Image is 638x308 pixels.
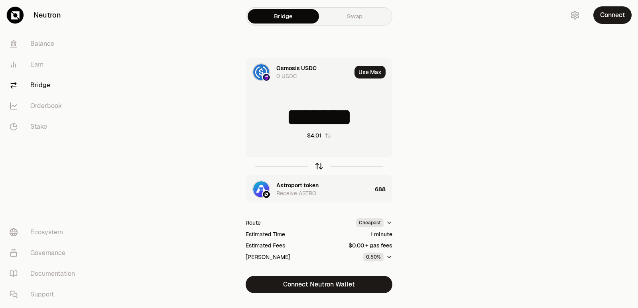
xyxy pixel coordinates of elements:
[3,243,86,263] a: Governance
[3,54,86,75] a: Earn
[263,74,270,81] img: Osmosis Logo
[370,230,392,238] div: 1 minute
[246,276,392,293] button: Connect Neutron Wallet
[246,176,392,203] button: ASTRO LogoNeutron LogoAstroport tokenReceive ASTRO688
[276,64,317,72] div: Osmosis USDC
[248,9,319,24] a: Bridge
[319,9,390,24] a: Swap
[363,253,384,261] div: 0.50%
[246,59,351,86] div: USDC LogoOsmosis LogoOsmosis USDC0 USDC
[593,6,632,24] button: Connect
[3,96,86,116] a: Orderbook
[3,75,86,96] a: Bridge
[276,72,297,80] div: 0 USDC
[307,131,321,139] div: $4.01
[246,176,372,203] div: ASTRO LogoNeutron LogoAstroport tokenReceive ASTRO
[276,181,319,189] div: Astroport token
[3,33,86,54] a: Balance
[356,218,384,227] div: Cheapest
[349,241,392,249] div: $0.00 + gas fees
[253,181,269,197] img: ASTRO Logo
[246,241,285,249] div: Estimated Fees
[246,219,261,227] div: Route
[253,64,269,80] img: USDC Logo
[246,230,285,238] div: Estimated Time
[354,66,386,78] button: Use Max
[246,253,290,261] div: [PERSON_NAME]
[3,263,86,284] a: Documentation
[263,191,270,198] img: Neutron Logo
[3,116,86,137] a: Stake
[276,189,316,197] div: Receive ASTRO
[356,218,392,227] button: Cheapest
[307,131,331,139] button: $4.01
[363,253,392,261] button: 0.50%
[3,222,86,243] a: Ecosystem
[375,176,392,203] div: 688
[3,284,86,305] a: Support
